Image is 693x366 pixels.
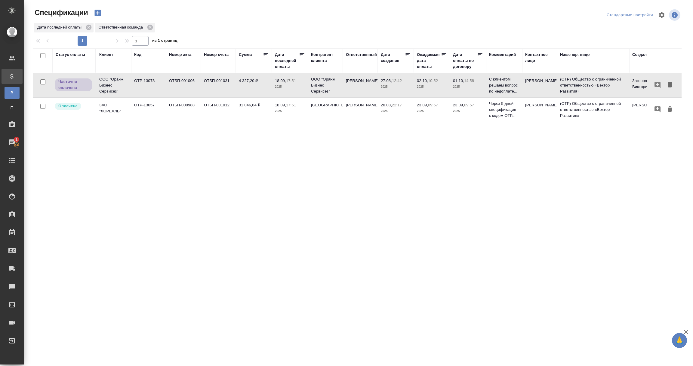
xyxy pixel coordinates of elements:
div: Дата последней оплаты [34,23,94,32]
p: 10:52 [428,78,438,83]
p: 09:57 [428,103,438,107]
p: 2025 [453,84,483,90]
span: из 1 страниц [152,37,177,46]
div: Наше юр. лицо [560,52,590,58]
p: 2025 [417,84,447,90]
p: 23.09, [417,103,428,107]
div: Дата последней оплаты [275,52,299,70]
div: split button [605,11,654,20]
p: 17:51 [286,103,296,107]
div: Код [134,52,141,58]
p: 18.09, [275,103,286,107]
button: 🙏 [672,333,687,348]
span: В [8,90,17,96]
div: Номер акта [169,52,191,58]
td: OTP-13057 [131,99,166,120]
p: ООО "Оранж Бизнес Сервисез" [99,76,128,94]
p: 18.09, [275,78,286,83]
p: 02.10, [417,78,428,83]
td: [PERSON_NAME] [629,99,664,120]
td: [PERSON_NAME] [343,75,378,96]
div: Сумма [239,52,252,58]
span: 1 [12,136,21,142]
span: П [8,105,17,111]
button: Создать [91,8,105,18]
td: 31 046,64 ₽ [236,99,272,120]
td: [PERSON_NAME] [343,99,378,120]
a: В [5,87,20,99]
div: Номер счета [204,52,229,58]
p: Ответственная команда [98,24,145,30]
div: Дата создания [381,52,405,64]
div: Комментарий [489,52,516,58]
button: Удалить [665,80,675,91]
span: Спецификации [33,8,88,17]
p: 22:17 [392,103,402,107]
td: ОТБП-001031 [201,75,236,96]
div: Контрагент клиента [311,52,340,64]
td: 4 327,20 ₽ [236,75,272,96]
p: Дата последней оплаты [37,24,84,30]
p: [GEOGRAPHIC_DATA] [311,102,340,108]
td: (OTP) Общество с ограниченной ответственностью «Вектор Развития» [557,98,629,122]
p: 2025 [381,108,411,114]
button: Удалить [665,104,675,115]
td: (OTP) Общество с ограниченной ответственностью «Вектор Развития» [557,73,629,97]
p: 01.10, [453,78,464,83]
p: 20.08, [381,103,392,107]
p: 2025 [381,84,411,90]
p: ООО "Оранж Бизнес Сервисез" [311,76,340,94]
td: OTP-13078 [131,75,166,96]
span: Настроить таблицу [654,8,669,22]
td: [PERSON_NAME] [522,75,557,96]
td: [PERSON_NAME] [522,99,557,120]
p: Частично оплачена [58,79,88,91]
p: 17:51 [286,78,296,83]
div: Ответственный [346,52,377,58]
p: 2025 [275,84,305,90]
p: 23.09, [453,103,464,107]
td: ОТБП-000988 [166,99,201,120]
p: 27.08, [381,78,392,83]
p: С клиентом решаем вопрос по недоплате... [489,76,519,94]
span: Посмотреть информацию [669,9,682,21]
a: П [5,102,20,114]
p: Оплачена [58,103,78,109]
p: 12:42 [392,78,402,83]
td: Загородних Виктория [629,75,664,96]
td: ОТБП-001012 [201,99,236,120]
p: 2025 [453,108,483,114]
a: 1 [2,135,23,150]
div: Клиент [99,52,113,58]
p: 2025 [275,108,305,114]
div: Ожидаемая дата оплаты [417,52,441,70]
p: 09:57 [464,103,474,107]
td: ОТБП-001006 [166,75,201,96]
p: 2025 [417,108,447,114]
div: Создал [632,52,647,58]
p: Через 5 дней спецификация с кодом OTP... [489,101,519,119]
p: 14:58 [464,78,474,83]
div: Статус оплаты [56,52,85,58]
div: Дата оплаты по договору [453,52,477,70]
div: Контактное лицо [525,52,554,64]
p: ЗАО "ЛОРЕАЛЬ" [99,102,128,114]
span: 🙏 [674,334,685,347]
div: Ответственная команда [95,23,155,32]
